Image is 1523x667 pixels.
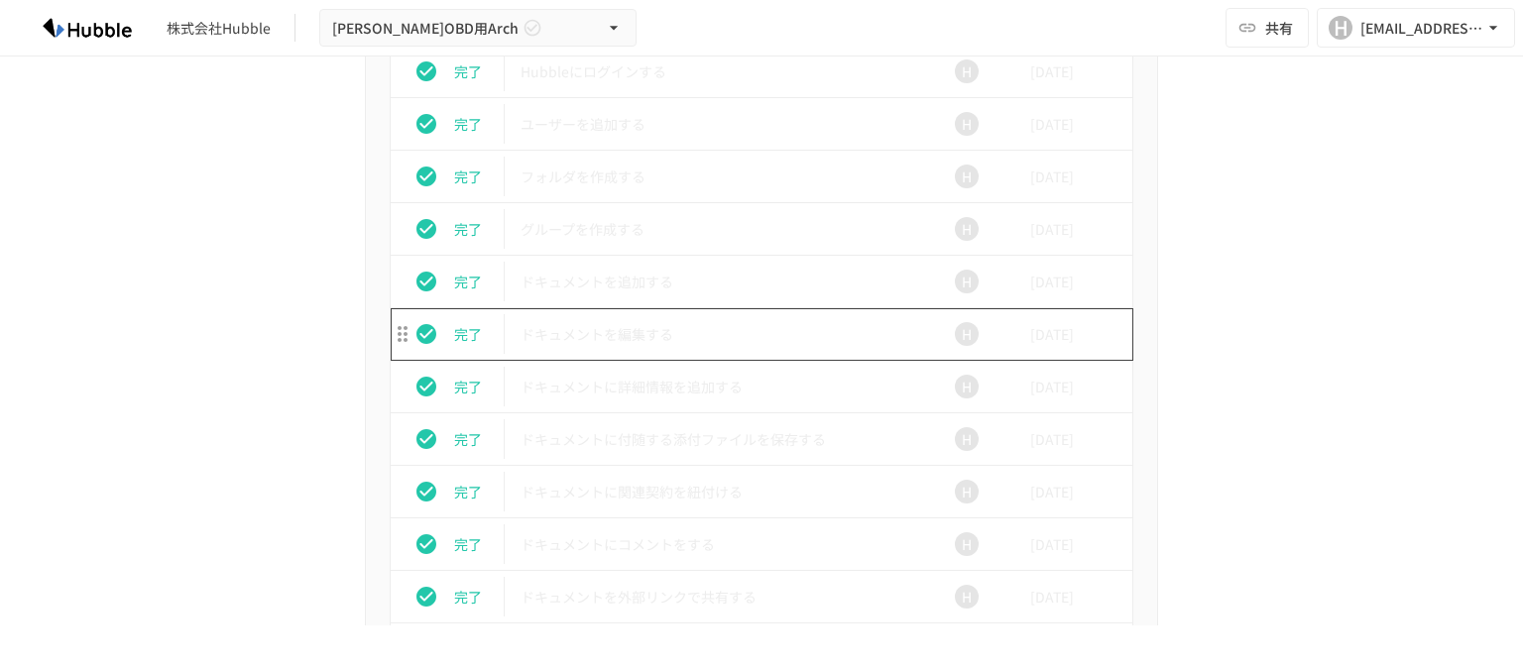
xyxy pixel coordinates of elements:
div: H [955,585,979,609]
button: status [407,524,446,564]
span: [DATE] [1030,209,1074,249]
div: 株式会社Hubble [167,18,271,39]
span: [DATE] [1030,577,1074,616]
span: [DATE] [1030,314,1074,354]
span: [DATE] [1030,472,1074,511]
button: [PERSON_NAME]OBD用Arch [319,9,637,48]
button: status [407,262,446,301]
p: Hubbleにログインする [521,59,919,84]
p: 完了 [454,271,496,292]
button: 共有 [1226,8,1309,48]
p: 完了 [454,113,496,135]
span: [DATE] [1030,157,1074,196]
div: H [955,480,979,503]
p: 完了 [454,533,496,555]
span: [DATE] [1030,367,1074,406]
div: H [955,270,979,293]
p: ドキュメントを外部リンクで共有する [521,585,919,610]
span: [DATE] [1030,524,1074,564]
div: H [955,375,979,398]
div: H [955,165,979,188]
p: グループを作成する [521,217,919,242]
div: H [955,532,979,556]
button: H[EMAIL_ADDRESS][DOMAIN_NAME] [1317,8,1515,48]
button: status [407,577,446,616]
p: 完了 [454,586,496,608]
p: ユーザーを追加する [521,112,919,137]
div: H [955,59,979,83]
p: 完了 [454,376,496,397]
span: [PERSON_NAME]OBD用Arch [332,16,519,41]
span: 共有 [1265,17,1293,39]
button: status [407,104,446,144]
button: status [407,209,446,249]
div: H [955,217,979,241]
button: status [407,367,446,406]
button: status [407,52,446,91]
p: ドキュメントに関連契約を紐付ける [521,480,919,504]
div: H [1329,16,1352,40]
p: 完了 [454,323,496,345]
img: HzDRNkGCf7KYO4GfwKnzITak6oVsp5RHeZBEM1dQFiQ [24,12,151,44]
button: status [407,314,446,354]
p: ドキュメントを追加する [521,270,919,294]
p: ドキュメントに付随する添付ファイルを保存する [521,427,919,452]
p: 完了 [454,60,496,82]
span: [DATE] [1030,52,1074,91]
p: ドキュメントに詳細情報を追加する [521,375,919,399]
span: [DATE] [1030,104,1074,144]
span: [DATE] [1030,419,1074,459]
div: H [955,322,979,346]
div: H [955,112,979,136]
p: 完了 [454,481,496,502]
button: status [407,419,446,459]
p: 完了 [454,166,496,187]
p: フォルダを作成する [521,165,919,189]
p: 完了 [454,428,496,450]
p: 完了 [454,218,496,240]
div: H [955,427,979,451]
p: ドキュメントを編集する [521,322,919,347]
button: status [407,472,446,511]
button: status [407,157,446,196]
div: [EMAIL_ADDRESS][DOMAIN_NAME] [1360,16,1483,41]
p: ドキュメントにコメントをする [521,532,919,557]
span: [DATE] [1030,262,1074,301]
